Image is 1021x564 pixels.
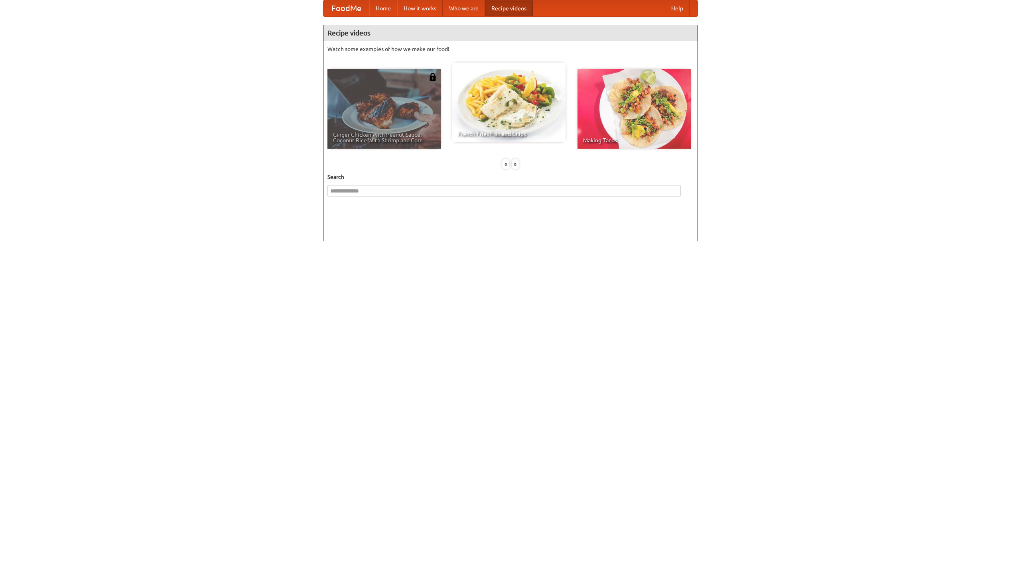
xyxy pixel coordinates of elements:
h4: Recipe videos [323,25,698,41]
a: Recipe videos [485,0,533,16]
a: Home [369,0,397,16]
span: French Fries Fish and Chips [458,131,560,137]
p: Watch some examples of how we make our food! [327,45,694,53]
h5: Search [327,173,694,181]
img: 483408.png [429,73,437,81]
a: Help [665,0,690,16]
div: » [512,159,519,169]
span: Making Tacos [583,138,685,143]
a: Making Tacos [578,69,691,149]
div: « [502,159,509,169]
a: Who we are [443,0,485,16]
a: How it works [397,0,443,16]
a: FoodMe [323,0,369,16]
a: French Fries Fish and Chips [452,63,566,142]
